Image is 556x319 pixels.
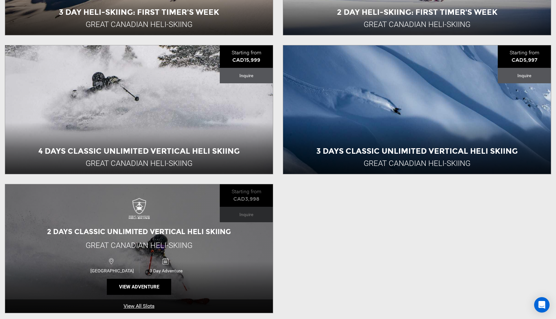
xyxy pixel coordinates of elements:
[86,268,139,273] span: [GEOGRAPHIC_DATA]
[107,279,171,295] button: View Adventure
[47,227,231,236] span: 2 Days Classic Unlimited Vertical Heli Skiing
[86,241,192,250] span: Great Canadian Heli-Skiing
[126,198,152,223] img: images
[5,299,273,313] a: View All Slots
[139,268,192,273] span: 3 Day Adventure
[534,297,550,313] div: Open Intercom Messenger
